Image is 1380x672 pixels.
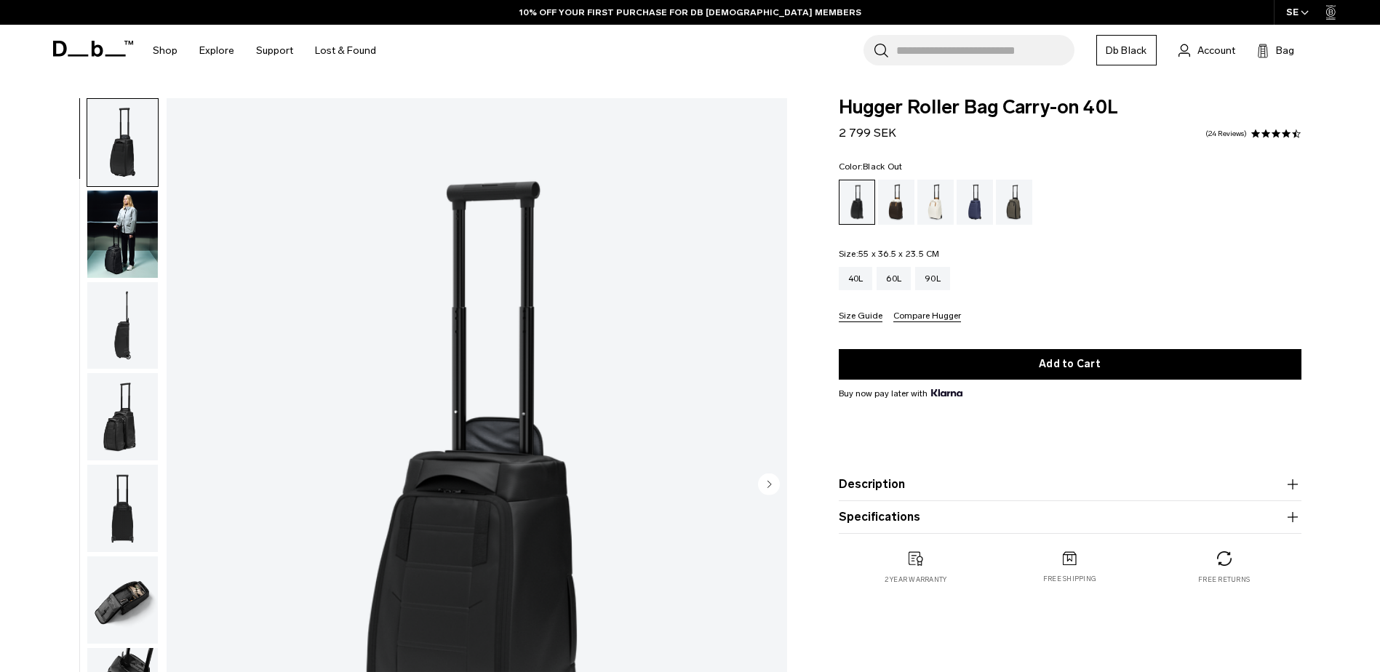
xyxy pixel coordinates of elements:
[758,473,780,497] button: Next slide
[1276,43,1294,58] span: Bag
[917,180,954,225] a: Oatmilk
[996,180,1032,225] a: Forest Green
[839,349,1301,380] button: Add to Cart
[839,508,1301,526] button: Specifications
[1197,43,1235,58] span: Account
[87,190,159,279] button: Hugger Roller Bag Carry-on 40L Black Out
[839,476,1301,493] button: Description
[863,161,902,172] span: Black Out
[87,98,159,187] button: Hugger Roller Bag Carry-on 40L Black Out
[839,98,1301,117] span: Hugger Roller Bag Carry-on 40L
[87,191,158,278] img: Hugger Roller Bag Carry-on 40L Black Out
[839,387,962,400] span: Buy now pay later with
[1198,575,1250,585] p: Free returns
[199,25,234,76] a: Explore
[256,25,293,76] a: Support
[87,556,158,644] img: Hugger Roller Bag Carry-on 40L Black Out
[839,162,903,171] legend: Color:
[87,99,158,186] img: Hugger Roller Bag Carry-on 40L Black Out
[1205,130,1247,137] a: 24 reviews
[87,282,158,369] img: Hugger Roller Bag Carry-on 40L Black Out
[87,464,159,553] button: Hugger Roller Bag Carry-on 40L Black Out
[87,465,158,552] img: Hugger Roller Bag Carry-on 40L Black Out
[87,281,159,370] button: Hugger Roller Bag Carry-on 40L Black Out
[315,25,376,76] a: Lost & Found
[839,126,896,140] span: 2 799 SEK
[877,267,911,290] a: 60L
[839,267,873,290] a: 40L
[957,180,993,225] a: Blue Hour
[87,373,158,460] img: Hugger Roller Bag Carry-on 40L Black Out
[839,180,875,225] a: Black Out
[153,25,178,76] a: Shop
[878,180,914,225] a: Cappuccino
[893,311,961,322] button: Compare Hugger
[1178,41,1235,59] a: Account
[87,372,159,461] button: Hugger Roller Bag Carry-on 40L Black Out
[1257,41,1294,59] button: Bag
[142,25,387,76] nav: Main Navigation
[87,556,159,644] button: Hugger Roller Bag Carry-on 40L Black Out
[885,575,947,585] p: 2 year warranty
[839,311,882,322] button: Size Guide
[519,6,861,19] a: 10% OFF YOUR FIRST PURCHASE FOR DB [DEMOGRAPHIC_DATA] MEMBERS
[1096,35,1157,65] a: Db Black
[915,267,950,290] a: 90L
[931,389,962,396] img: {"height" => 20, "alt" => "Klarna"}
[858,249,940,259] span: 55 x 36.5 x 23.5 CM
[1043,574,1096,584] p: Free shipping
[839,249,940,258] legend: Size:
